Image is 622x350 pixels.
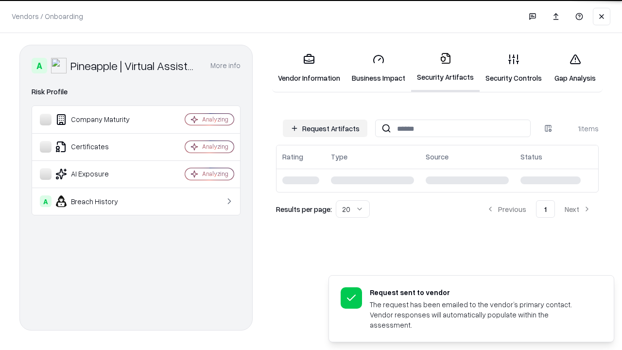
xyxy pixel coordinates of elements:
button: Request Artifacts [283,120,367,137]
div: Type [331,152,347,162]
p: Vendors / Onboarding [12,11,83,21]
img: Pineapple | Virtual Assistant Agency [51,58,67,73]
a: Vendor Information [272,46,346,91]
p: Results per page: [276,204,332,214]
div: Analyzing [202,142,228,151]
nav: pagination [479,200,599,218]
div: Pineapple | Virtual Assistant Agency [70,58,199,73]
div: Rating [282,152,303,162]
div: AI Exposure [40,168,156,180]
div: 1 items [560,123,599,134]
button: 1 [536,200,555,218]
a: Business Impact [346,46,411,91]
div: Certificates [40,141,156,153]
div: Company Maturity [40,114,156,125]
a: Gap Analysis [548,46,603,91]
div: Source [426,152,449,162]
div: Breach History [40,195,156,207]
div: Status [520,152,542,162]
div: A [32,58,47,73]
div: Request sent to vendor [370,287,590,297]
div: Risk Profile [32,86,241,98]
div: Analyzing [202,115,228,123]
a: Security Controls [480,46,548,91]
a: Security Artifacts [411,45,480,92]
div: A [40,195,52,207]
div: The request has been emailed to the vendor’s primary contact. Vendor responses will automatically... [370,299,590,330]
button: More info [210,57,241,74]
div: Analyzing [202,170,228,178]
